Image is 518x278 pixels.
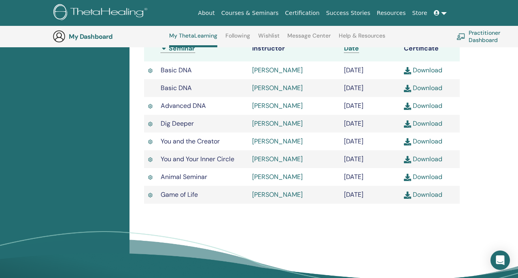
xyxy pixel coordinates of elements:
img: download.svg [404,120,411,128]
a: Download [404,137,442,145]
a: [PERSON_NAME] [252,173,303,181]
img: download.svg [404,85,411,92]
a: Following [225,32,250,45]
td: [DATE] [340,133,400,150]
td: [DATE] [340,186,400,204]
img: download.svg [404,174,411,181]
img: Active Certificate [148,174,153,181]
img: download.svg [404,67,411,74]
a: Download [404,155,442,163]
td: [DATE] [340,61,400,79]
img: generic-user-icon.jpg [53,30,66,43]
a: [PERSON_NAME] [252,101,303,110]
img: download.svg [404,138,411,145]
a: Download [404,66,442,74]
th: Certificate [400,36,460,61]
div: Open Intercom Messenger [490,251,510,270]
span: Animal Seminar [161,173,207,181]
img: Active Certificate [148,139,153,145]
h3: My Dashboard [69,33,150,40]
a: Resources [374,6,409,21]
a: Message Center [287,32,331,45]
a: Date [344,44,359,53]
a: Success Stories [323,6,374,21]
img: Active Certificate [148,156,153,163]
td: [DATE] [340,150,400,168]
a: Store [409,6,431,21]
img: chalkboard-teacher.svg [456,33,465,40]
a: Certification [282,6,323,21]
img: Active Certificate [148,121,153,127]
a: Download [404,84,442,92]
td: [DATE] [340,115,400,133]
span: Game of Life [161,190,198,199]
span: Basic DNA [161,66,192,74]
span: Advanced DNA [161,101,206,110]
img: Active Certificate [148,103,153,110]
th: Instructor [248,36,340,61]
a: Download [404,101,442,110]
img: download.svg [404,103,411,110]
a: About [195,6,218,21]
a: Download [404,173,442,181]
a: [PERSON_NAME] [252,137,303,145]
a: [PERSON_NAME] [252,155,303,163]
a: [PERSON_NAME] [252,84,303,92]
a: [PERSON_NAME] [252,66,303,74]
td: [DATE] [340,79,400,97]
span: Basic DNA [161,84,192,92]
span: Dig Deeper [161,119,194,128]
span: You and the Creator [161,137,220,145]
a: My ThetaLearning [169,32,217,47]
span: You and Your Inner Circle [161,155,234,163]
img: Active Certificate [148,192,153,198]
img: download.svg [404,192,411,199]
td: [DATE] [340,97,400,115]
a: [PERSON_NAME] [252,119,303,128]
a: Wishlist [258,32,280,45]
a: Download [404,119,442,128]
a: Help & Resources [339,32,385,45]
img: Active Certificate [148,67,153,74]
a: [PERSON_NAME] [252,190,303,199]
a: Download [404,190,442,199]
img: download.svg [404,156,411,163]
td: [DATE] [340,168,400,186]
img: logo.png [53,4,150,22]
a: Courses & Seminars [218,6,282,21]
